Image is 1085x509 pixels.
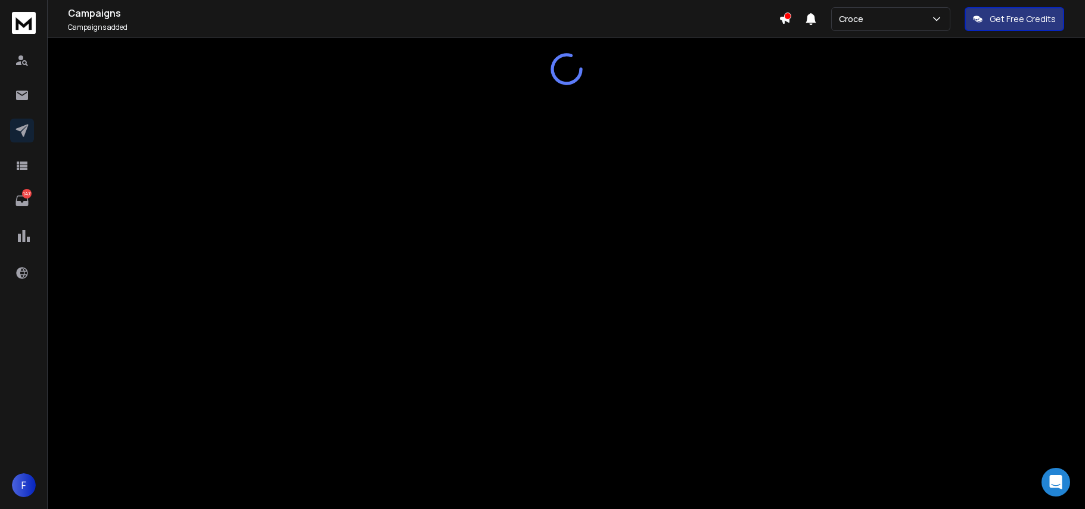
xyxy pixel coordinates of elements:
p: Croce [839,13,868,25]
h1: Campaigns [68,6,779,20]
p: Get Free Credits [990,13,1056,25]
button: F [12,473,36,497]
button: Get Free Credits [965,7,1064,31]
p: 147 [22,189,32,198]
a: 147 [10,189,34,213]
img: logo [12,12,36,34]
p: Campaigns added [68,23,779,32]
div: Open Intercom Messenger [1042,468,1070,496]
